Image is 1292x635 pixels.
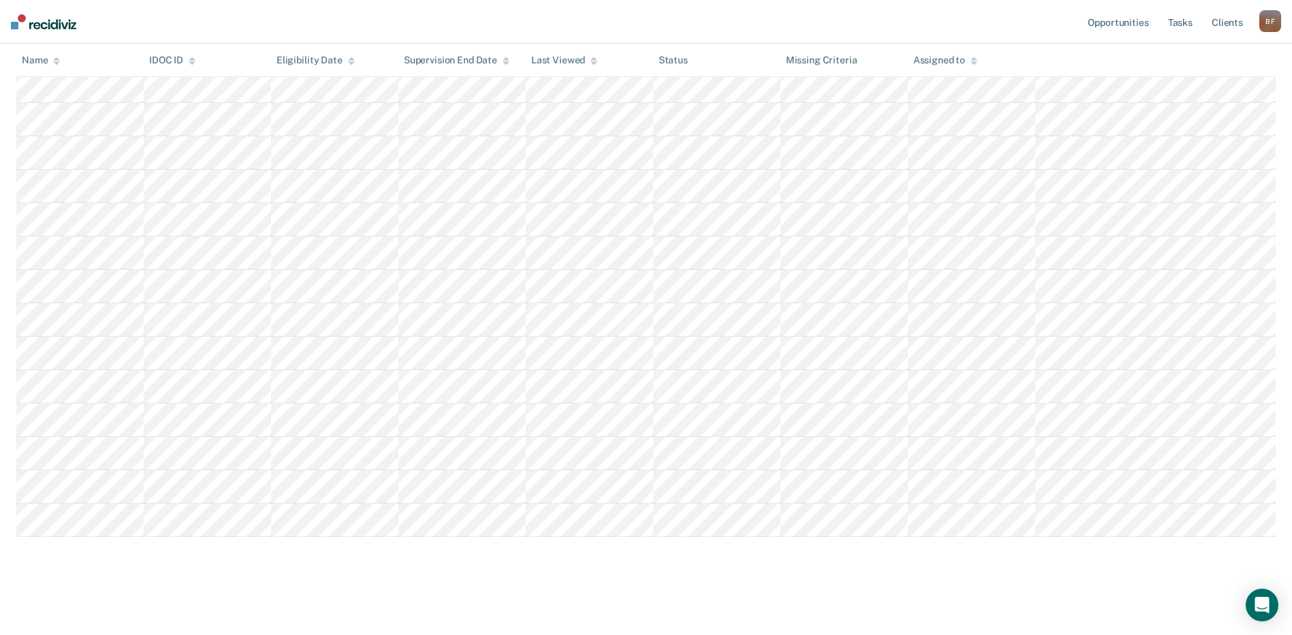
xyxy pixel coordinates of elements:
[11,14,76,29] img: Recidiviz
[1246,589,1278,621] div: Open Intercom Messenger
[1259,10,1281,32] button: BF
[531,55,597,66] div: Last Viewed
[404,55,509,66] div: Supervision End Date
[149,55,195,66] div: IDOC ID
[659,55,688,66] div: Status
[1259,10,1281,32] div: B F
[277,55,355,66] div: Eligibility Date
[22,55,60,66] div: Name
[913,55,977,66] div: Assigned to
[786,55,857,66] div: Missing Criteria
